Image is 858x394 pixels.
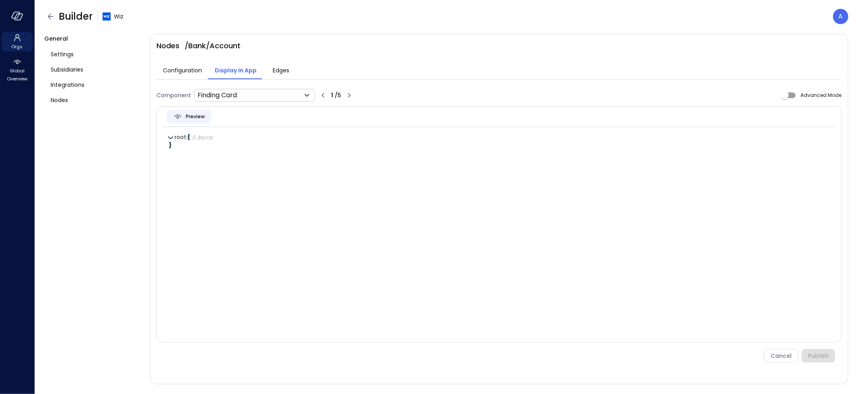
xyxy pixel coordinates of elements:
[2,32,33,51] div: Orgs
[51,96,68,105] span: Nodes
[215,66,257,75] span: Display In App
[2,56,33,84] div: Global Overview
[59,10,93,23] span: Builder
[114,12,123,21] span: Wiz
[156,91,191,100] span: Component
[167,110,211,123] button: Preview
[44,47,143,62] a: Settings
[12,43,23,51] span: Orgs
[198,90,237,100] p: Finding Card
[44,77,143,92] a: Integrations
[833,9,848,24] div: Assaf
[51,80,84,89] span: Integrations
[169,142,829,148] div: }
[44,35,68,43] span: General
[800,92,842,98] span: Advanced Mode
[156,41,241,51] span: Nodes / Bank / Account
[186,133,187,141] span: :
[331,91,333,99] span: 1
[273,66,290,75] span: Edges
[839,12,843,21] p: A
[5,67,29,83] span: Global Overview
[51,50,74,59] span: Settings
[187,133,190,141] span: {
[163,66,202,75] span: Configuration
[192,135,212,140] div: 0 items
[44,62,143,77] a: Subsidiaries
[186,113,205,121] span: Preview
[103,12,111,21] img: cfcvbyzhwvtbhao628kj
[333,91,341,99] span: / 5
[175,133,187,141] span: root
[44,92,143,108] a: Nodes
[51,65,83,74] span: Subsidiaries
